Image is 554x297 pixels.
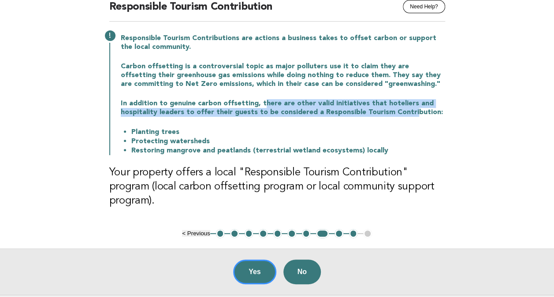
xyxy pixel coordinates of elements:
li: Planting trees [131,127,445,137]
button: 6 [287,229,296,238]
button: Yes [233,260,276,284]
button: No [283,260,321,284]
button: 1 [216,229,225,238]
button: 4 [259,229,268,238]
p: Carbon offsetting is a controversial topic as major polluters use it to claim they are offsetting... [121,62,445,89]
button: 8 [316,229,329,238]
li: Protecting watersheds [131,137,445,146]
p: In addition to genuine carbon offsetting, there are other valid initiatives that hoteliers and ho... [121,99,445,117]
button: 10 [349,229,358,238]
li: Restoring mangrove and peatlands (terrestrial wetland ecosystems) locally [131,146,445,155]
button: 5 [273,229,282,238]
p: Responsible Tourism Contributions are actions a business takes to offset carbon or support the lo... [121,34,445,52]
button: 3 [245,229,253,238]
button: < Previous [182,230,210,237]
h3: Your property offers a local "Responsible Tourism Contribution" program (local carbon offsetting ... [109,166,445,208]
button: 7 [302,229,311,238]
button: 9 [335,229,343,238]
button: 2 [230,229,239,238]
